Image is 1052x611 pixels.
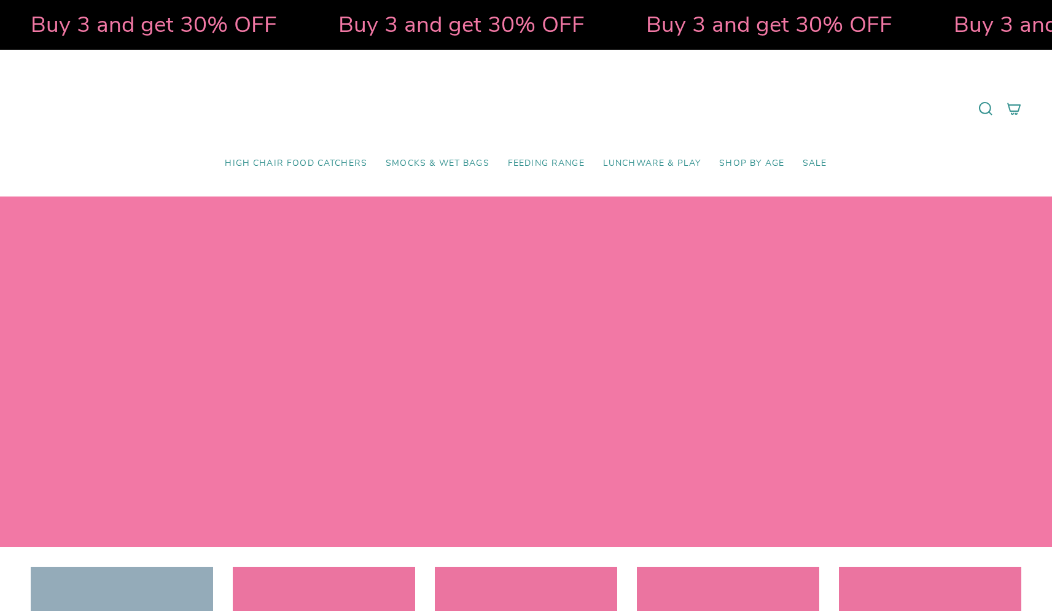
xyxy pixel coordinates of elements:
[594,149,710,178] a: Lunchware & Play
[225,158,367,169] span: High Chair Food Catchers
[27,9,273,40] strong: Buy 3 and get 30% OFF
[335,9,581,40] strong: Buy 3 and get 30% OFF
[420,68,632,149] a: Mumma’s Little Helpers
[793,149,836,178] a: SALE
[216,149,376,178] a: High Chair Food Catchers
[710,149,793,178] a: Shop by Age
[376,149,499,178] a: Smocks & Wet Bags
[508,158,585,169] span: Feeding Range
[803,158,827,169] span: SALE
[642,9,889,40] strong: Buy 3 and get 30% OFF
[499,149,594,178] a: Feeding Range
[386,158,489,169] span: Smocks & Wet Bags
[603,158,701,169] span: Lunchware & Play
[719,158,784,169] span: Shop by Age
